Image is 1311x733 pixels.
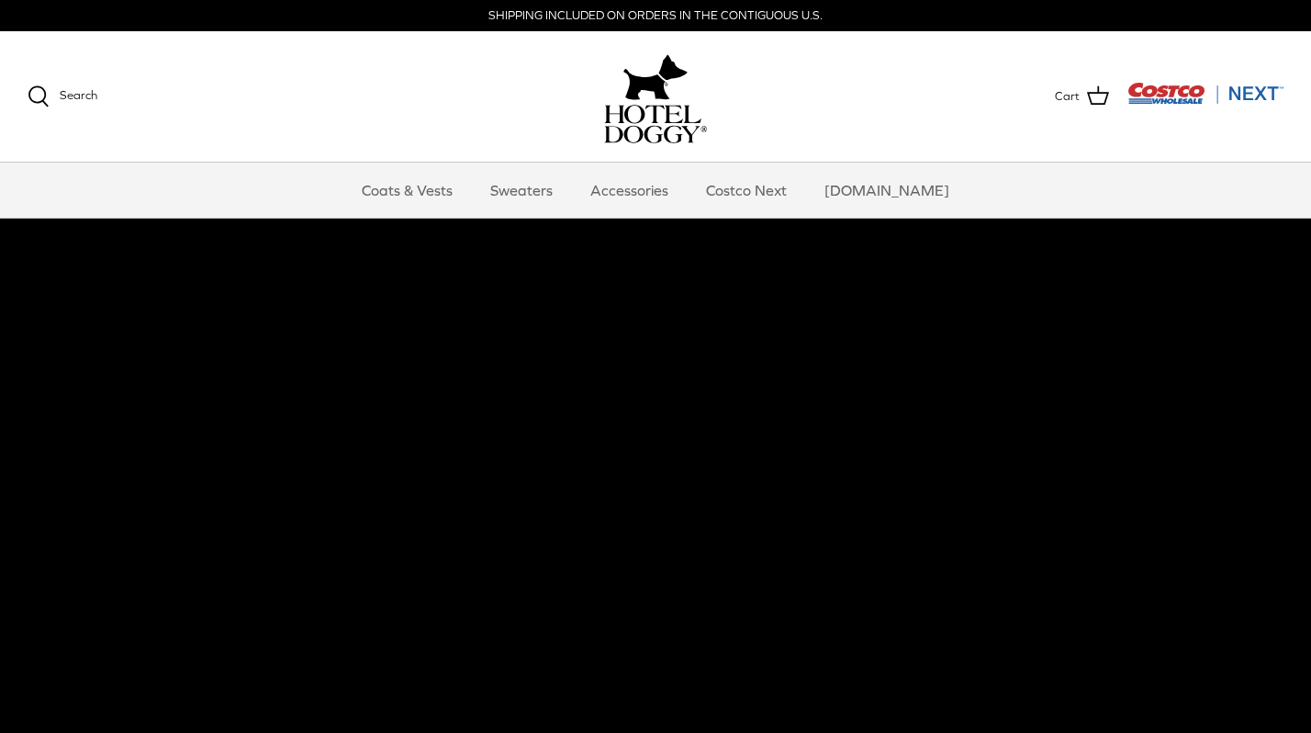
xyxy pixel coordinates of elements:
a: hoteldoggy.com hoteldoggycom [604,50,707,143]
a: Costco Next [689,163,803,218]
a: Coats & Vests [345,163,469,218]
a: Search [28,85,97,107]
a: Sweaters [474,163,569,218]
a: [DOMAIN_NAME] [808,163,966,218]
a: Cart [1055,85,1109,108]
a: Visit Costco Next [1127,94,1283,107]
img: hoteldoggy.com [623,50,688,105]
a: Accessories [574,163,685,218]
img: hoteldoggycom [604,105,707,143]
img: Costco Next [1127,82,1283,105]
span: Cart [1055,87,1080,107]
span: Search [60,88,97,102]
